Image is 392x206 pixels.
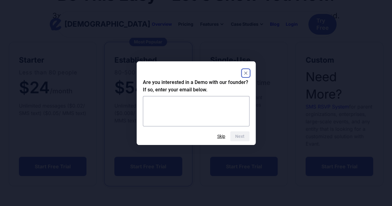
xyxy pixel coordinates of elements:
dialog: Are you interested in a Demo with our founder? If so, enter your email below. [137,61,256,145]
textarea: Are you interested in a Demo with our founder? If so, enter your email below. [143,96,249,126]
h2: Are you interested in a Demo with our founder? If so, enter your email below. [143,79,249,94]
button: Skip [217,134,225,139]
button: Close [242,69,249,77]
button: Next question [230,131,249,141]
